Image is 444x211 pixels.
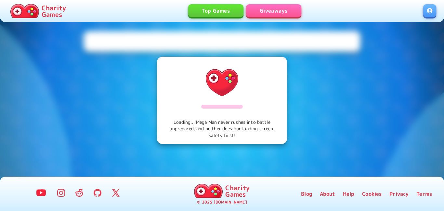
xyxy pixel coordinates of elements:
[320,190,335,198] a: About
[94,189,101,197] img: GitHub Logo
[343,190,355,198] a: Help
[416,190,432,198] a: Terms
[362,190,382,198] a: Cookies
[197,199,247,205] p: © 2025 [DOMAIN_NAME]
[42,5,66,18] p: Charity Games
[389,190,409,198] a: Privacy
[246,4,301,17] a: Giveaways
[75,189,83,197] img: Reddit Logo
[8,3,69,19] a: Charity Games
[10,4,39,18] img: Charity.Games
[225,184,250,197] p: Charity Games
[57,189,65,197] img: Instagram Logo
[112,189,120,197] img: Twitter Logo
[191,182,252,199] a: Charity Games
[194,184,223,198] img: Charity.Games
[188,4,243,17] a: Top Games
[301,190,312,198] a: Blog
